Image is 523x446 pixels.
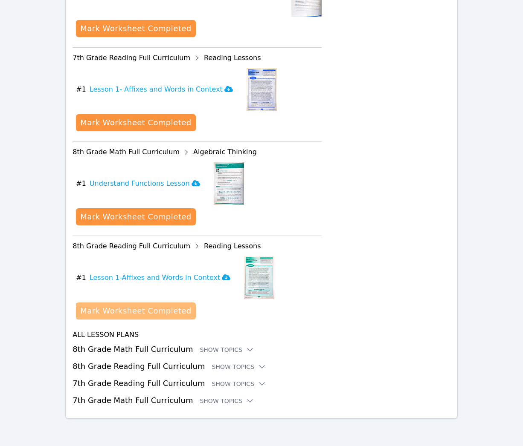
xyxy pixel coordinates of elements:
div: Mark Worksheet Completed [80,23,191,35]
h3: 8th Grade Reading Full Curriculum [73,360,450,372]
div: Mark Worksheet Completed [80,305,191,317]
button: Mark Worksheet Completed [76,208,195,225]
div: 8th Grade Reading Full Curriculum Reading Lessons [73,239,322,253]
span: # 1 [76,84,86,95]
button: Show Topics [200,397,254,405]
button: Mark Worksheet Completed [76,302,195,319]
button: #1Lesson 1- Affixes and Words in Context [76,68,240,111]
h3: Understand Functions Lesson [90,178,200,189]
img: Understand Functions Lesson [214,162,244,205]
button: Show Topics [200,345,254,354]
h3: 7th Grade Math Full Curriculum [73,394,450,406]
h3: 7th Grade Reading Full Curriculum [73,377,450,389]
span: # 1 [76,178,86,189]
div: Mark Worksheet Completed [80,211,191,223]
h4: All Lesson Plans [73,330,450,340]
h3: Lesson 1- Affixes and Words in Context [90,84,233,95]
button: #1Lesson 1-Affixes and Words in Context [76,256,237,299]
h3: 8th Grade Math Full Curriculum [73,343,450,355]
div: Mark Worksheet Completed [80,117,191,129]
button: Mark Worksheet Completed [76,20,195,37]
img: Lesson 1-Affixes and Words in Context [244,256,274,299]
img: Lesson 1- Affixes and Words in Context [247,68,277,111]
button: #1Understand Functions Lesson [76,162,206,205]
span: # 1 [76,273,86,283]
button: Show Topics [212,363,267,371]
div: 7th Grade Reading Full Curriculum Reading Lessons [73,51,322,65]
h3: Lesson 1-Affixes and Words in Context [90,273,231,283]
button: Show Topics [212,380,267,388]
button: Mark Worksheet Completed [76,114,195,131]
div: 8th Grade Math Full Curriculum Algebraic Thinking [73,145,322,159]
